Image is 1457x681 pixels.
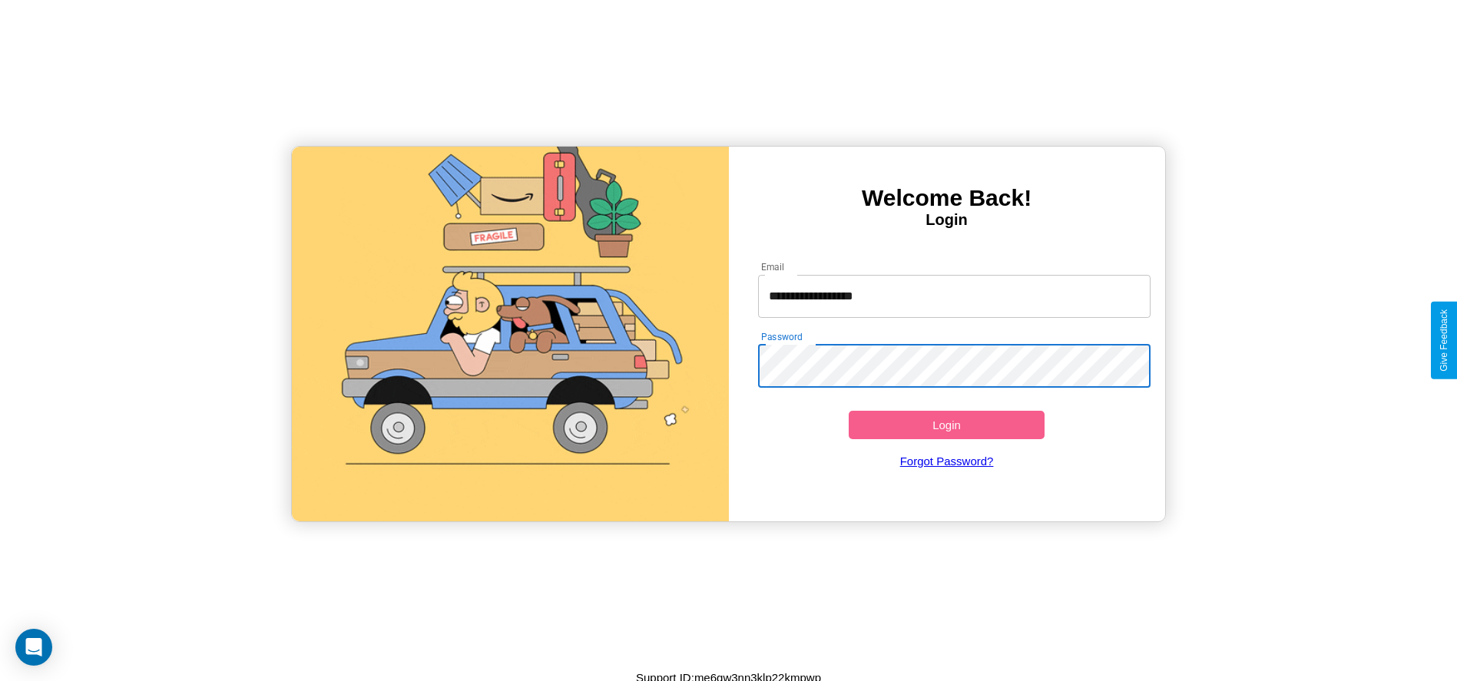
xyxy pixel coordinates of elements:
h4: Login [729,211,1165,229]
label: Password [761,330,802,343]
h3: Welcome Back! [729,185,1165,211]
button: Login [849,411,1045,439]
div: Open Intercom Messenger [15,629,52,666]
div: Give Feedback [1439,309,1449,372]
a: Forgot Password? [750,439,1143,483]
img: gif [292,147,728,521]
label: Email [761,260,785,273]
